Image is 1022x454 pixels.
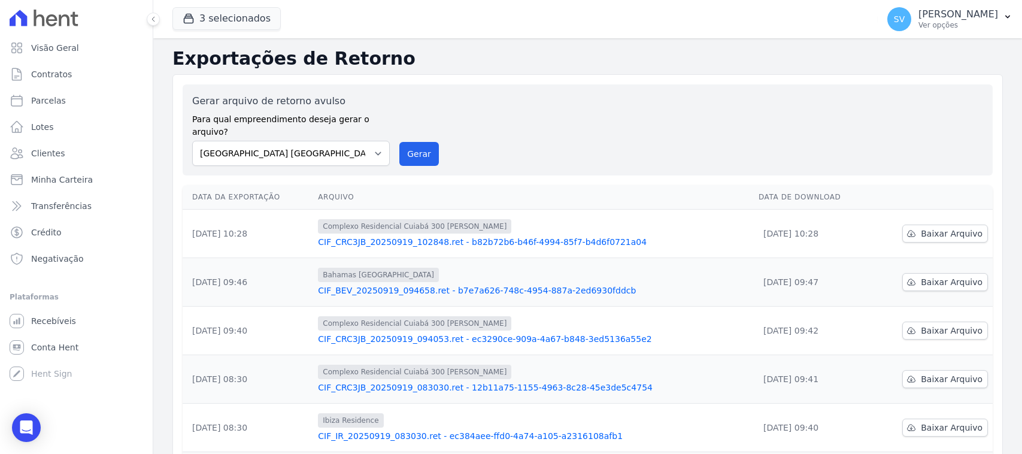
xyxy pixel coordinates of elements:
[5,220,148,244] a: Crédito
[918,20,998,30] p: Ver opções
[754,307,871,355] td: [DATE] 09:42
[5,89,148,113] a: Parcelas
[31,42,79,54] span: Visão Geral
[183,210,313,258] td: [DATE] 10:28
[5,141,148,165] a: Clientes
[183,258,313,307] td: [DATE] 09:46
[318,430,749,442] a: CIF_IR_20250919_083030.ret - ec384aee-ffd0-4a74-a105-a2316108afb1
[192,108,390,138] label: Para qual empreendimento deseja gerar o arquivo?
[5,36,148,60] a: Visão Geral
[318,333,749,345] a: CIF_CRC3JB_20250919_094053.ret - ec3290ce-909a-4a67-b848-3ed5136a55e2
[318,284,749,296] a: CIF_BEV_20250919_094658.ret - b7e7a626-748c-4954-887a-2ed6930fddcb
[878,2,1022,36] button: SV [PERSON_NAME] Ver opções
[31,226,62,238] span: Crédito
[31,68,72,80] span: Contratos
[754,210,871,258] td: [DATE] 10:28
[902,370,988,388] a: Baixar Arquivo
[318,365,511,379] span: Complexo Residencial Cuiabá 300 [PERSON_NAME]
[183,404,313,452] td: [DATE] 08:30
[192,94,390,108] label: Gerar arquivo de retorno avulso
[10,290,143,304] div: Plataformas
[31,121,54,133] span: Lotes
[5,309,148,333] a: Recebíveis
[183,355,313,404] td: [DATE] 08:30
[31,147,65,159] span: Clientes
[894,15,905,23] span: SV
[5,194,148,218] a: Transferências
[902,419,988,437] a: Baixar Arquivo
[921,373,982,385] span: Baixar Arquivo
[5,115,148,139] a: Lotes
[902,225,988,243] a: Baixar Arquivo
[318,316,511,331] span: Complexo Residencial Cuiabá 300 [PERSON_NAME]
[172,7,281,30] button: 3 selecionados
[318,268,439,282] span: Bahamas [GEOGRAPHIC_DATA]
[5,168,148,192] a: Minha Carteira
[5,62,148,86] a: Contratos
[921,276,982,288] span: Baixar Arquivo
[31,174,93,186] span: Minha Carteira
[921,325,982,337] span: Baixar Arquivo
[318,382,749,394] a: CIF_CRC3JB_20250919_083030.ret - 12b11a75-1155-4963-8c28-45e3de5c4754
[754,185,871,210] th: Data de Download
[313,185,754,210] th: Arquivo
[318,219,511,234] span: Complexo Residencial Cuiabá 300 [PERSON_NAME]
[918,8,998,20] p: [PERSON_NAME]
[399,142,439,166] button: Gerar
[183,185,313,210] th: Data da Exportação
[921,228,982,240] span: Baixar Arquivo
[921,422,982,434] span: Baixar Arquivo
[5,335,148,359] a: Conta Hent
[31,200,92,212] span: Transferências
[902,322,988,340] a: Baixar Arquivo
[31,95,66,107] span: Parcelas
[12,413,41,442] div: Open Intercom Messenger
[5,247,148,271] a: Negativação
[754,258,871,307] td: [DATE] 09:47
[172,48,1003,69] h2: Exportações de Retorno
[31,341,78,353] span: Conta Hent
[754,404,871,452] td: [DATE] 09:40
[183,307,313,355] td: [DATE] 09:40
[318,236,749,248] a: CIF_CRC3JB_20250919_102848.ret - b82b72b6-b46f-4994-85f7-b4d6f0721a04
[754,355,871,404] td: [DATE] 09:41
[902,273,988,291] a: Baixar Arquivo
[318,413,383,428] span: Ibiza Residence
[31,253,84,265] span: Negativação
[31,315,76,327] span: Recebíveis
